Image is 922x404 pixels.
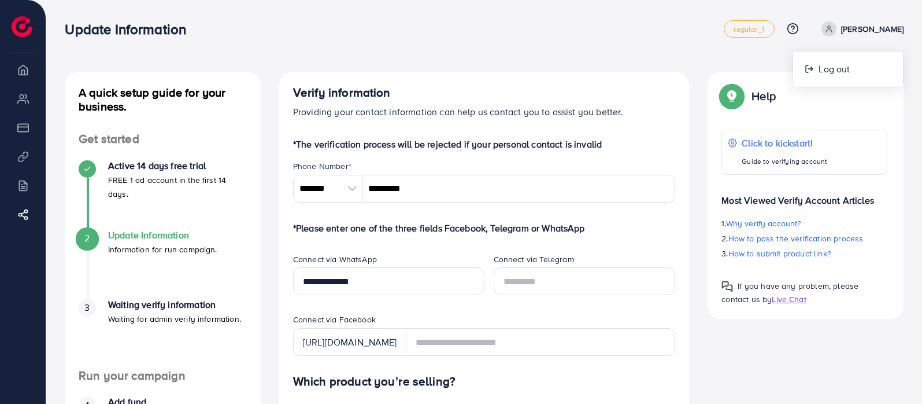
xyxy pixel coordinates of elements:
span: regular_1 [734,25,764,33]
h4: Waiting verify information [108,299,241,310]
span: How to pass the verification process [728,233,864,244]
label: Connect via Telegram [494,254,574,265]
span: 3 [84,301,90,314]
p: Providing your contact information can help us contact you to assist you better. [293,105,676,119]
a: regular_1 [724,20,774,38]
p: *The verification process will be rejected if your personal contact is invalid [293,137,676,151]
p: Waiting for admin verify information. [108,312,241,326]
h4: A quick setup guide for your business. [65,86,261,113]
span: Why verify account? [726,218,801,229]
li: Waiting verify information [65,299,261,369]
p: Help [751,89,776,103]
h4: Which product you’re selling? [293,374,676,389]
span: If you have any problem, please contact us by [721,280,858,305]
h4: Verify information [293,86,676,100]
h4: Get started [65,132,261,146]
p: FREE 1 ad account in the first 14 days. [108,173,247,201]
span: Live Chat [772,293,806,305]
span: 2 [84,232,90,245]
ul: [PERSON_NAME] [793,51,904,87]
label: Connect via Facebook [293,314,376,325]
li: Update Information [65,230,261,299]
p: 3. [721,247,887,260]
p: Click to kickstart! [742,136,827,150]
p: 2. [721,232,887,245]
div: [URL][DOMAIN_NAME] [293,328,406,356]
img: Popup guide [721,281,733,292]
iframe: Chat [873,352,913,395]
label: Connect via WhatsApp [293,254,377,265]
img: Popup guide [721,86,742,106]
p: [PERSON_NAME] [841,22,904,36]
span: How to submit product link? [728,248,831,259]
h4: Active 14 days free trial [108,160,247,171]
p: Guide to verifying account [742,155,827,168]
h4: Run your campaign [65,369,261,383]
p: 1. [721,216,887,230]
li: Active 14 days free trial [65,160,261,230]
span: Log out [819,62,850,76]
a: [PERSON_NAME] [817,21,904,36]
p: *Please enter one of the three fields Facebook, Telegram or WhatsApp [293,221,676,235]
img: logo [12,16,32,37]
label: Phone Number [293,160,351,172]
h4: Update Information [108,230,217,241]
p: Most Viewed Verify Account Articles [721,184,887,207]
p: Information for run campaign. [108,243,217,256]
h3: Update Information [65,21,195,38]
